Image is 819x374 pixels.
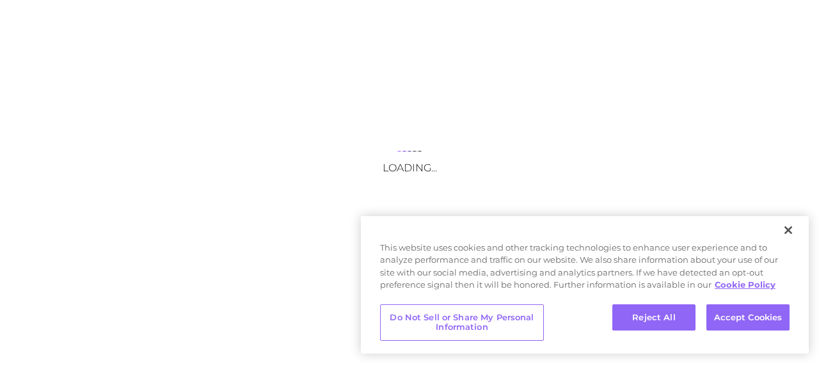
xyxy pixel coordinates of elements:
button: Accept Cookies [706,304,790,331]
div: Cookie banner [361,216,809,354]
div: This website uses cookies and other tracking technologies to enhance user experience and to analy... [361,242,809,298]
button: Close [774,216,802,244]
div: Privacy [361,216,809,354]
button: Do Not Sell or Share My Personal Information, Opens the preference center dialog [380,304,544,341]
h3: Loading... [282,162,537,174]
button: Reject All [612,304,696,331]
a: More information about your privacy, opens in a new tab [715,279,775,290]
